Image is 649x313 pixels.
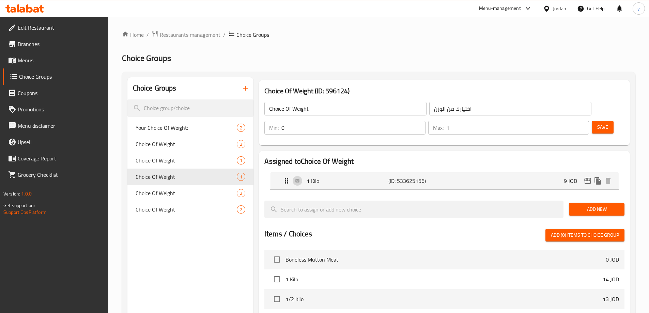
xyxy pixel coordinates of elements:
div: Your Choice Of Weight:2 [127,120,254,136]
button: Add (0) items to choice group [545,229,624,241]
button: duplicate [593,176,603,186]
p: 9 JOD [564,177,583,185]
h2: Items / Choices [264,229,312,239]
div: Choices [237,205,245,214]
span: Restaurants management [160,31,220,39]
span: Save [597,123,608,131]
span: Promotions [18,105,103,113]
span: Choice Of Weight [136,173,237,181]
span: 2 [237,190,245,197]
span: Select choice [270,252,284,267]
span: Select choice [270,272,284,286]
div: Choice Of Weight1 [127,152,254,169]
span: 2 [237,141,245,147]
span: Select choice [270,292,284,306]
span: Your Choice Of Weight: [136,124,237,132]
div: Choice Of Weight2 [127,136,254,152]
span: Choice Groups [19,73,103,81]
a: Branches [3,36,108,52]
a: Edit Restaurant [3,19,108,36]
span: 1/2 Kilo [285,295,603,303]
button: Save [592,121,614,134]
p: (ID: 533625156) [388,177,443,185]
span: Menus [18,56,103,64]
span: Menu disclaimer [18,122,103,130]
li: Expand [264,169,624,192]
span: Get support on: [3,201,35,210]
button: edit [583,176,593,186]
h3: Choice Of Weight (ID: 596124) [264,85,624,96]
a: Upsell [3,134,108,150]
div: Jordan [553,5,566,12]
span: y [637,5,640,12]
span: Choice Of Weight [136,205,237,214]
input: search [127,99,254,117]
button: delete [603,176,613,186]
span: Choice Of Weight [136,189,237,197]
span: Choice Groups [122,50,171,66]
h2: Assigned to Choice Of Weight [264,156,624,167]
span: Version: [3,189,20,198]
div: Choice Of Weight1 [127,169,254,185]
span: 1.0.0 [21,189,32,198]
span: Boneless Mutton Meat [285,255,606,264]
span: 2 [237,125,245,131]
nav: breadcrumb [122,30,635,39]
span: Coverage Report [18,154,103,162]
span: Branches [18,40,103,48]
span: 1 [237,174,245,180]
a: Restaurants management [152,30,220,39]
a: Promotions [3,101,108,118]
div: Choice Of Weight2 [127,201,254,218]
div: Choices [237,156,245,165]
a: Home [122,31,144,39]
button: Add New [569,203,624,216]
a: Support.OpsPlatform [3,208,47,217]
span: Coupons [18,89,103,97]
a: Grocery Checklist [3,167,108,183]
p: 0 JOD [606,255,619,264]
span: Choice Of Weight [136,156,237,165]
span: Choice Groups [236,31,269,39]
div: Choices [237,189,245,197]
a: Coverage Report [3,150,108,167]
div: Expand [270,172,619,189]
input: search [264,201,563,218]
span: 1 Kilo [285,275,603,283]
h2: Choice Groups [133,83,176,93]
span: 2 [237,206,245,213]
span: Edit Restaurant [18,24,103,32]
p: Min: [269,124,279,132]
li: / [146,31,149,39]
div: Menu-management [479,4,521,13]
a: Coupons [3,85,108,101]
p: 1 Kilo [307,177,388,185]
div: Choice Of Weight2 [127,185,254,201]
span: Add (0) items to choice group [551,231,619,239]
p: Max: [433,124,444,132]
div: Choices [237,124,245,132]
div: Choices [237,173,245,181]
span: 1 [237,157,245,164]
a: Choice Groups [3,68,108,85]
a: Menus [3,52,108,68]
a: Menu disclaimer [3,118,108,134]
p: 14 JOD [603,275,619,283]
span: Choice Of Weight [136,140,237,148]
span: Grocery Checklist [18,171,103,179]
span: Upsell [18,138,103,146]
p: 13 JOD [603,295,619,303]
li: / [223,31,226,39]
span: Add New [574,205,619,214]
